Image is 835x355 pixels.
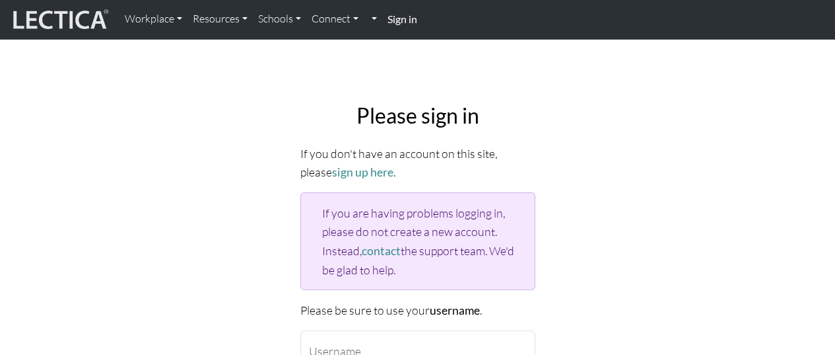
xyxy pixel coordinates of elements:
h2: Please sign in [300,103,535,128]
p: Please be sure to use your . [300,301,535,320]
strong: username [430,303,480,317]
a: sign up here [332,165,393,179]
p: If you don't have an account on this site, please . [300,144,535,182]
a: Connect [306,5,364,33]
div: If you are having problems logging in, please do not create a new account. Instead, the support t... [300,192,535,290]
a: Sign in [382,5,422,34]
img: lecticalive [10,7,109,32]
a: Resources [187,5,253,33]
a: Workplace [119,5,187,33]
a: Schools [253,5,306,33]
strong: Sign in [387,13,417,25]
a: contact [362,244,401,258]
